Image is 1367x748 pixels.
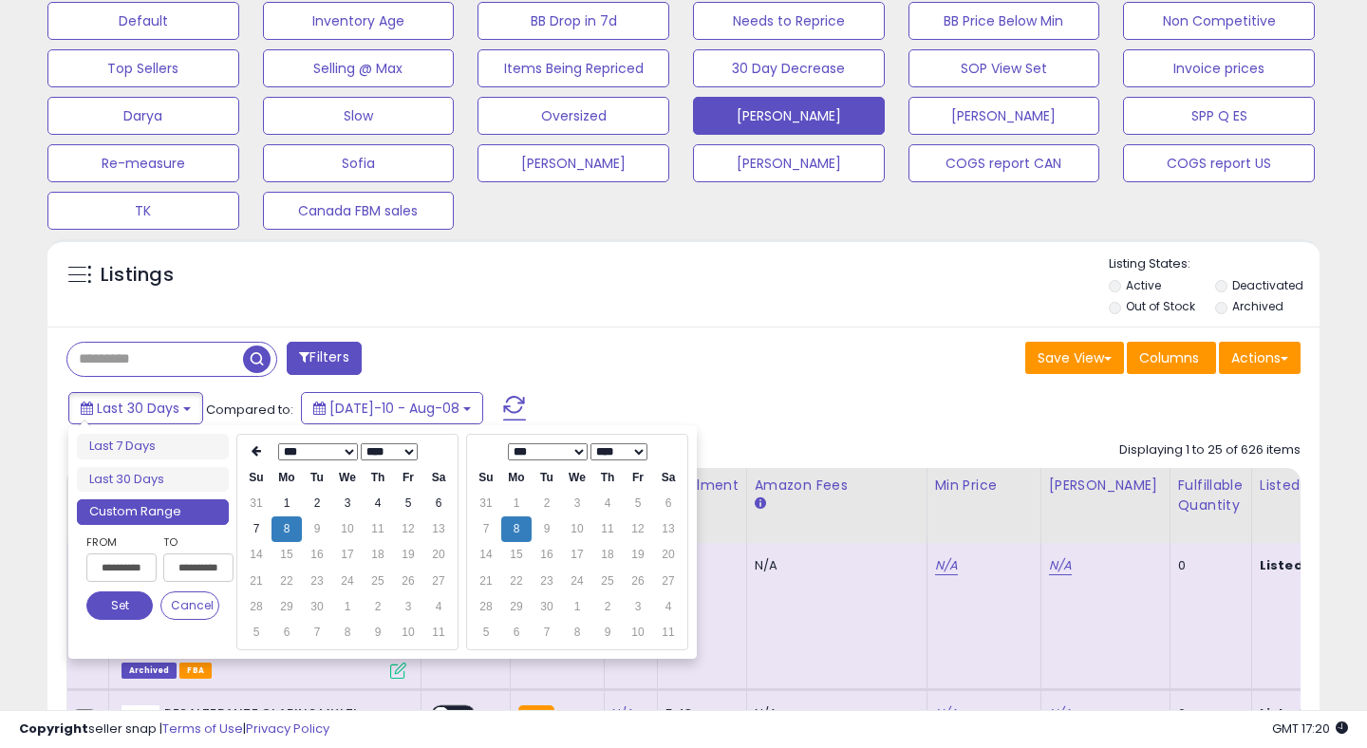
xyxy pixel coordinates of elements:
button: Canada FBM sales [263,192,455,230]
td: 11 [423,620,454,645]
td: 23 [302,569,332,594]
td: 29 [501,594,532,620]
button: Items Being Repriced [478,49,669,87]
td: 5 [471,620,501,645]
td: 16 [302,542,332,568]
span: Last 30 Days [97,399,179,418]
a: Privacy Policy [246,720,329,738]
th: Sa [423,465,454,491]
button: Darya [47,97,239,135]
td: 30 [532,594,562,620]
td: 3 [332,491,363,516]
td: 18 [592,542,623,568]
button: Invoice prices [1123,49,1315,87]
th: Th [592,465,623,491]
button: Filters [287,342,361,375]
td: 9 [363,620,393,645]
td: 30 [302,594,332,620]
td: 11 [363,516,393,542]
span: Listings that have been deleted from Seller Central [122,663,177,679]
button: [PERSON_NAME] [693,97,885,135]
button: Inventory Age [263,2,455,40]
button: Oversized [478,97,669,135]
td: 7 [471,516,501,542]
td: 7 [302,620,332,645]
div: Fulfillable Quantity [1178,476,1244,515]
th: Sa [653,465,683,491]
td: 19 [393,542,423,568]
label: Deactivated [1232,277,1303,293]
p: Listing States: [1109,255,1320,273]
h5: Listings [101,262,174,289]
td: 8 [332,620,363,645]
a: N/A [1049,556,1072,575]
div: [PERSON_NAME] [1049,476,1162,496]
td: 13 [653,516,683,542]
button: TK [47,192,239,230]
button: [DATE]-10 - Aug-08 [301,392,483,424]
div: ASIN: [122,557,406,677]
button: Set [86,591,153,620]
td: 24 [562,569,592,594]
td: 9 [302,516,332,542]
td: 2 [592,594,623,620]
td: 4 [423,594,454,620]
td: 3 [393,594,423,620]
td: 17 [332,542,363,568]
th: Fr [623,465,653,491]
td: 14 [471,542,501,568]
td: 5 [393,491,423,516]
td: 4 [363,491,393,516]
td: 2 [532,491,562,516]
span: [DATE]-10 - Aug-08 [329,399,459,418]
td: 2 [363,594,393,620]
td: 31 [471,491,501,516]
div: Min Price [935,476,1033,496]
td: 10 [623,620,653,645]
button: Save View [1025,342,1124,374]
td: 21 [241,569,272,594]
td: 27 [653,569,683,594]
button: SOP View Set [908,49,1100,87]
button: Cancel [160,591,219,620]
td: 3 [562,491,592,516]
a: Terms of Use [162,720,243,738]
div: Fulfillment Cost [665,476,739,515]
a: N/A [935,556,958,575]
button: Re-measure [47,144,239,182]
li: Last 30 Days [77,467,229,493]
div: Amazon Fees [755,476,919,496]
td: 6 [423,491,454,516]
td: 23 [532,569,562,594]
span: Columns [1139,348,1199,367]
td: 9 [532,516,562,542]
button: Non Competitive [1123,2,1315,40]
td: 8 [272,516,302,542]
div: N/A [755,557,912,574]
th: Tu [302,465,332,491]
td: 1 [332,594,363,620]
td: 12 [393,516,423,542]
button: Slow [263,97,455,135]
li: Custom Range [77,499,229,525]
td: 15 [272,542,302,568]
small: Amazon Fees. [755,496,766,513]
td: 26 [393,569,423,594]
button: SPP Q ES [1123,97,1315,135]
button: Columns [1127,342,1216,374]
button: 30 Day Decrease [693,49,885,87]
label: Active [1126,277,1161,293]
td: 16 [532,542,562,568]
th: We [562,465,592,491]
td: 3 [623,594,653,620]
button: [PERSON_NAME] [908,97,1100,135]
button: Default [47,2,239,40]
span: Compared to: [206,401,293,419]
button: [PERSON_NAME] [693,144,885,182]
th: Tu [532,465,562,491]
td: 21 [471,569,501,594]
button: COGS report US [1123,144,1315,182]
div: 5.48 [665,557,732,574]
label: From [86,533,153,552]
label: Archived [1232,298,1283,314]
